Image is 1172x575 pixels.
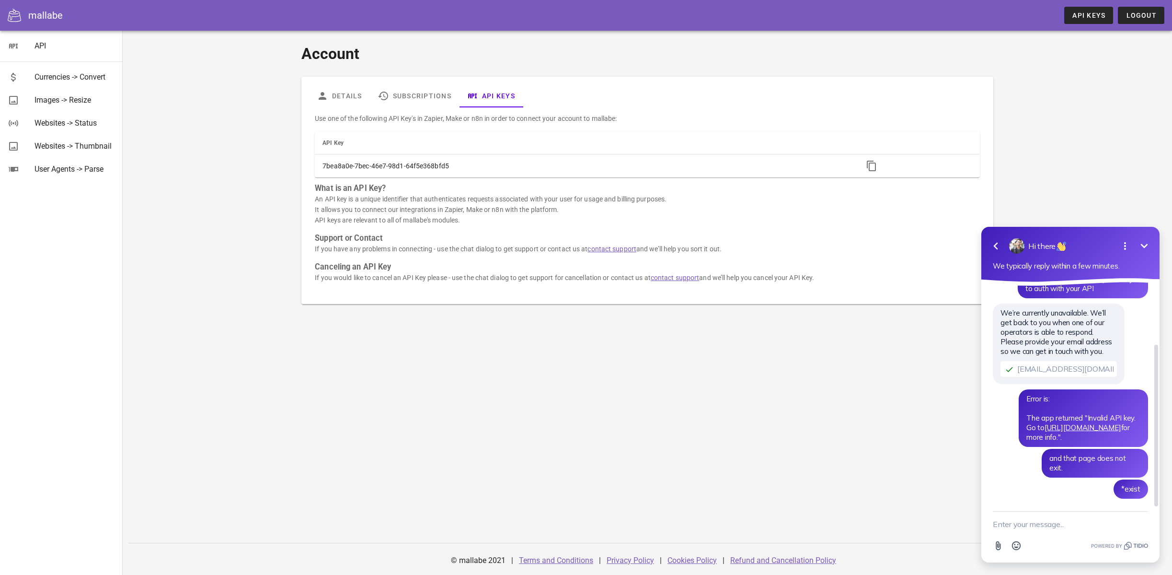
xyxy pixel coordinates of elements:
div: Websites -> Status [34,118,115,128]
a: Cookies Policy [667,556,717,565]
p: If you have any problems in connecting - use the chat dialog to get support or contact us at and ... [315,244,979,254]
h1: Account [301,42,993,65]
td: 7bea8a0e-7bec-46e7-98d1-64f5e368bfd5 [315,154,855,177]
a: Details [309,84,370,107]
p: If you would like to cancel an API Key please - use the chat dialog to get support for cancellati... [315,272,979,283]
div: mallabe [28,8,63,23]
iframe: Tidio Chat [969,194,1172,575]
div: | [599,549,601,572]
a: API Keys [459,84,523,107]
div: | [723,549,724,572]
a: contact support [651,274,700,282]
h3: What is an API Key? [315,183,979,194]
span: Logout [1126,12,1157,19]
p: An API key is a unique identifier that authenticates requests associated with your user for usage... [315,194,979,225]
span: API Key [322,140,344,146]
div: © mallabe 2021 [445,549,511,572]
p: Use one of the following API Key's in Zapier, Make or n8n in order to connect your account to mal... [315,113,979,124]
h3: Canceling an API Key [315,262,979,272]
a: Terms and Conditions [519,556,593,565]
div: | [660,549,662,572]
a: contact support [587,245,636,253]
div: Images -> Resize [34,95,115,105]
div: User Agents -> Parse [34,164,115,174]
a: Privacy Policy [607,556,654,565]
a: Subscriptions [370,84,459,107]
div: Currencies -> Convert [34,72,115,82]
a: API Keys [1064,7,1113,24]
div: | [511,549,513,572]
span: API Keys [1072,12,1105,19]
div: Websites -> Thumbnail [34,141,115,151]
h3: Support or Contact [315,233,979,244]
th: API Key: Not sorted. Activate to sort ascending. [315,131,855,154]
a: Refund and Cancellation Policy [730,556,836,565]
div: API [34,41,115,50]
button: Logout [1118,7,1164,24]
